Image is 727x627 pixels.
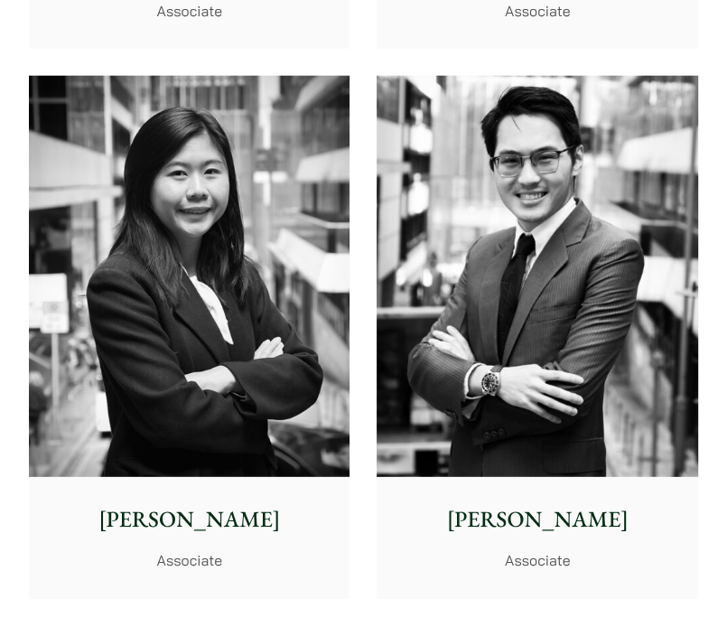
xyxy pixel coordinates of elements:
a: [PERSON_NAME] Associate [29,76,350,599]
p: Associate [42,549,337,571]
p: Associate [390,549,685,571]
a: [PERSON_NAME] Associate [377,76,697,599]
p: [PERSON_NAME] [42,503,337,537]
p: [PERSON_NAME] [390,503,685,537]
